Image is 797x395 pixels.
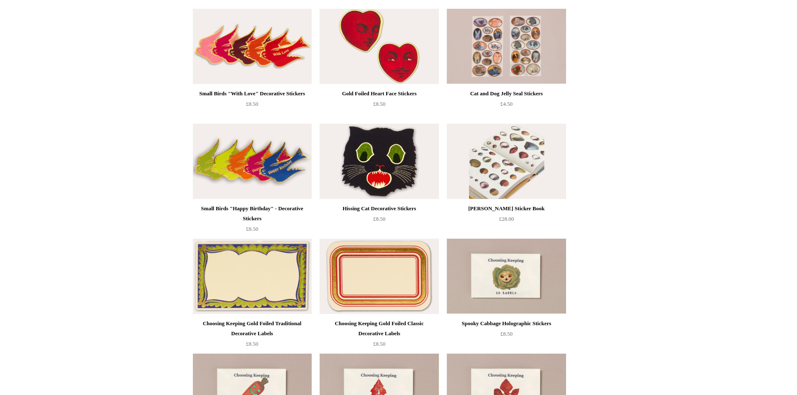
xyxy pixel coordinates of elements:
[193,239,312,314] a: Choosing Keeping Gold Foiled Traditional Decorative Labels Choosing Keeping Gold Foiled Tradition...
[246,341,258,347] span: £8.50
[449,204,564,214] div: [PERSON_NAME] Sticker Book
[447,239,566,314] img: Spooky Cabbage Holographic Stickers
[447,239,566,314] a: Spooky Cabbage Holographic Stickers Spooky Cabbage Holographic Stickers
[320,124,438,199] img: Hissing Cat Decorative Stickers
[193,9,312,84] img: Small Birds "With Love" Decorative Stickers
[195,89,310,99] div: Small Birds "With Love" Decorative Stickers
[373,216,385,222] span: £8.50
[193,239,312,314] img: Choosing Keeping Gold Foiled Traditional Decorative Labels
[447,319,566,353] a: Spooky Cabbage Holographic Stickers £8.50
[322,204,436,214] div: Hissing Cat Decorative Stickers
[193,124,312,199] a: Small Birds "Happy Birthday" - Decorative Stickers Small Birds "Happy Birthday" - Decorative Stic...
[449,319,564,329] div: Spooky Cabbage Holographic Stickers
[500,331,513,337] span: £8.50
[447,124,566,199] a: John Derian Sticker Book John Derian Sticker Book
[499,216,514,222] span: £28.00
[322,319,436,339] div: Choosing Keeping Gold Foiled Classic Decorative Labels
[320,239,438,314] img: Choosing Keeping Gold Foiled Classic Decorative Labels
[320,89,438,123] a: Gold Foiled Heart Face Stickers £8.50
[193,9,312,84] a: Small Birds "With Love" Decorative Stickers Small Birds "With Love" Decorative Stickers
[320,319,438,353] a: Choosing Keeping Gold Foiled Classic Decorative Labels £8.50
[193,319,312,353] a: Choosing Keeping Gold Foiled Traditional Decorative Labels £8.50
[320,9,438,84] a: Gold Foiled Heart Face Stickers Gold Foiled Heart Face Stickers
[449,89,564,99] div: Cat and Dog Jelly Seal Stickers
[500,101,513,107] span: £4.50
[322,89,436,99] div: Gold Foiled Heart Face Stickers
[373,101,385,107] span: £8.50
[195,319,310,339] div: Choosing Keeping Gold Foiled Traditional Decorative Labels
[373,341,385,347] span: £8.50
[193,204,312,238] a: Small Birds "Happy Birthday" - Decorative Stickers £8.50
[320,204,438,238] a: Hissing Cat Decorative Stickers £8.50
[320,239,438,314] a: Choosing Keeping Gold Foiled Classic Decorative Labels Choosing Keeping Gold Foiled Classic Decor...
[195,204,310,224] div: Small Birds "Happy Birthday" - Decorative Stickers
[193,124,312,199] img: Small Birds "Happy Birthday" - Decorative Stickers
[447,204,566,238] a: [PERSON_NAME] Sticker Book £28.00
[320,9,438,84] img: Gold Foiled Heart Face Stickers
[447,124,566,199] img: John Derian Sticker Book
[447,9,566,84] img: Cat and Dog Jelly Seal Stickers
[246,226,258,232] span: £8.50
[320,124,438,199] a: Hissing Cat Decorative Stickers Hissing Cat Decorative Stickers
[193,89,312,123] a: Small Birds "With Love" Decorative Stickers £8.50
[447,89,566,123] a: Cat and Dog Jelly Seal Stickers £4.50
[447,9,566,84] a: Cat and Dog Jelly Seal Stickers Cat and Dog Jelly Seal Stickers
[246,101,258,107] span: £8.50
